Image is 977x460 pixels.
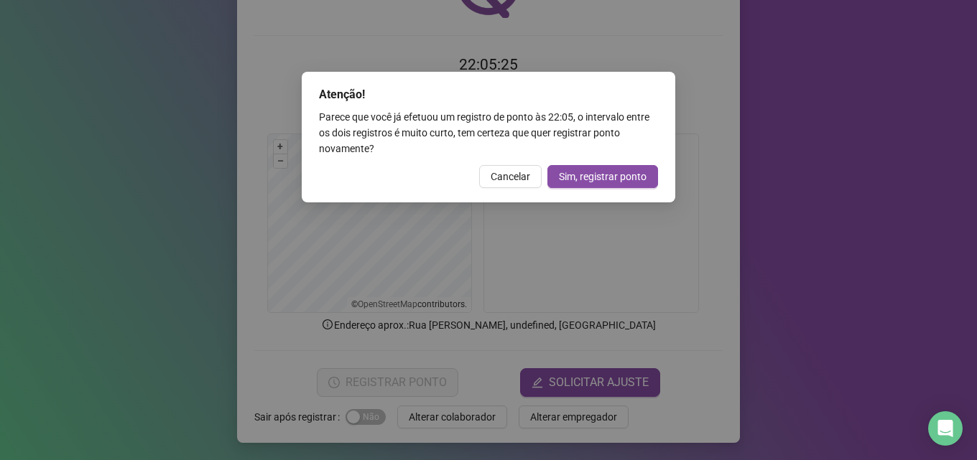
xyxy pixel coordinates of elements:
div: Parece que você já efetuou um registro de ponto às 22:05 , o intervalo entre os dois registros é ... [319,109,658,156]
button: Sim, registrar ponto [547,165,658,188]
div: Open Intercom Messenger [928,411,963,446]
button: Cancelar [479,165,542,188]
div: Atenção! [319,86,658,103]
span: Cancelar [491,169,530,184]
span: Sim, registrar ponto [559,169,647,184]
